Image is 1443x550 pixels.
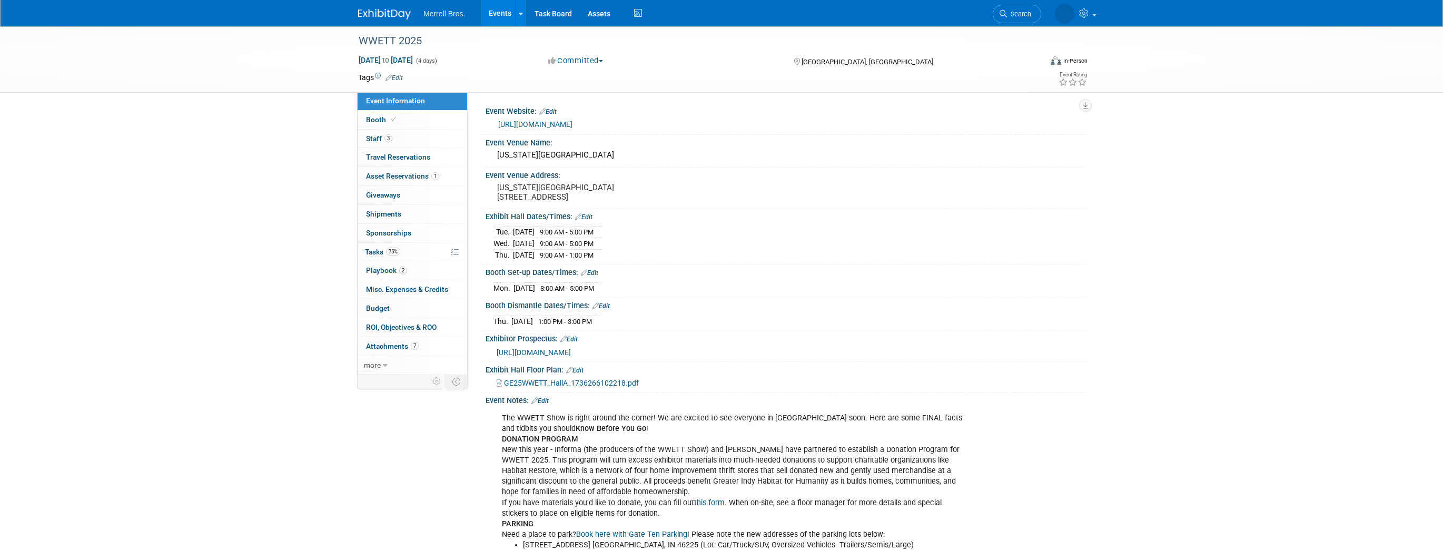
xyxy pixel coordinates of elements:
[358,299,467,318] a: Budget
[386,248,400,256] span: 75%
[358,224,467,242] a: Sponsorships
[358,167,467,185] a: Asset Reservations1
[423,9,465,18] span: Merrell Bros.
[486,209,1085,222] div: Exhibit Hall Dates/Times:
[366,115,398,124] span: Booth
[1059,72,1087,77] div: Event Rating
[486,168,1085,181] div: Event Venue Address:
[498,120,572,129] a: [URL][DOMAIN_NAME]
[576,530,687,539] a: Book here with Gate Ten Parking
[431,172,439,180] span: 1
[993,5,1041,23] a: Search
[386,74,403,82] a: Edit
[358,186,467,204] a: Giveaways
[358,72,403,83] td: Tags
[538,318,592,326] span: 1:00 PM - 3:00 PM
[358,261,467,280] a: Playbook2
[446,375,468,388] td: Toggle Event Tabs
[581,269,598,277] a: Edit
[540,240,594,248] span: 9:00 AM - 5:00 PM
[1063,57,1088,65] div: In-Person
[358,130,467,148] a: Staff3
[802,58,933,66] span: [GEOGRAPHIC_DATA], [GEOGRAPHIC_DATA]
[366,229,411,237] span: Sponsorships
[365,248,400,256] span: Tasks
[497,348,571,357] a: [URL][DOMAIN_NAME]
[358,337,467,356] a: Attachments7
[575,213,592,221] a: Edit
[486,103,1085,117] div: Event Website:
[486,135,1085,148] div: Event Venue Name:
[504,379,639,387] span: GE25WWETT_HallA_1736266102218.pdf
[566,367,584,374] a: Edit
[358,356,467,375] a: more
[358,205,467,223] a: Shipments
[576,424,646,433] b: Know Before You Go
[486,264,1085,278] div: Booth Set-up Dates/Times:
[391,116,396,122] i: Booth reservation complete
[366,342,419,350] span: Attachments
[366,172,439,180] span: Asset Reservations
[497,183,724,202] pre: [US_STATE][GEOGRAPHIC_DATA] [STREET_ADDRESS]
[358,92,467,110] a: Event Information
[502,435,578,444] b: DONATION PROGRAM
[358,318,467,337] a: ROI, Objectives & ROO
[540,228,594,236] span: 9:00 AM - 5:00 PM
[366,304,390,312] span: Budget
[399,267,407,274] span: 2
[411,342,419,350] span: 7
[497,379,639,387] a: GE25WWETT_HallA_1736266102218.pdf
[493,249,513,260] td: Thu.
[486,331,1085,345] div: Exhibitor Prospectus:
[366,191,400,199] span: Giveaways
[381,56,391,64] span: to
[366,266,407,274] span: Playbook
[513,227,535,238] td: [DATE]
[366,153,430,161] span: Travel Reservations
[1007,10,1031,18] span: Search
[545,55,607,66] button: Committed
[493,227,513,238] td: Tue.
[355,32,1025,51] div: WWETT 2025
[540,284,594,292] span: 8:00 AM - 5:00 PM
[366,323,437,331] span: ROI, Objectives & ROO
[539,108,557,115] a: Edit
[1051,56,1061,65] img: Format-Inperson.png
[415,57,437,64] span: (4 days)
[979,55,1088,71] div: Event Format
[493,316,511,327] td: Thu.
[493,147,1077,163] div: [US_STATE][GEOGRAPHIC_DATA]
[366,285,448,293] span: Misc. Expenses & Credits
[364,361,381,369] span: more
[540,251,594,259] span: 9:00 AM - 1:00 PM
[358,148,467,166] a: Travel Reservations
[358,9,411,19] img: ExhibitDay
[366,210,401,218] span: Shipments
[502,519,533,528] b: PARKING
[513,249,535,260] td: [DATE]
[531,397,549,405] a: Edit
[366,134,392,143] span: Staff
[358,111,467,129] a: Booth
[486,298,1085,311] div: Booth Dismantle Dates/Times:
[1055,4,1075,24] img: Brian Hertzog
[513,238,535,250] td: [DATE]
[511,316,533,327] td: [DATE]
[358,55,413,65] span: [DATE] [DATE]
[694,498,725,507] a: this form
[493,282,513,293] td: Mon.
[486,362,1085,376] div: Exhibit Hall Floor Plan:
[560,336,578,343] a: Edit
[366,96,425,105] span: Event Information
[513,282,535,293] td: [DATE]
[493,238,513,250] td: Wed.
[384,134,392,142] span: 3
[358,243,467,261] a: Tasks75%
[358,280,467,299] a: Misc. Expenses & Credits
[486,392,1085,406] div: Event Notes:
[592,302,610,310] a: Edit
[428,375,446,388] td: Personalize Event Tab Strip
